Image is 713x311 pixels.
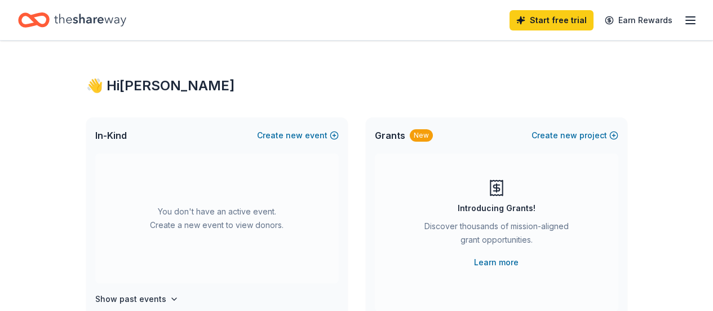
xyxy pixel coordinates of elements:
[18,7,126,33] a: Home
[286,129,303,142] span: new
[410,129,433,142] div: New
[95,292,179,306] button: Show past events
[257,129,339,142] button: Createnewevent
[532,129,618,142] button: Createnewproject
[560,129,577,142] span: new
[95,292,166,306] h4: Show past events
[510,10,594,30] a: Start free trial
[95,129,127,142] span: In-Kind
[420,220,573,251] div: Discover thousands of mission-aligned grant opportunities.
[86,77,627,95] div: 👋 Hi [PERSON_NAME]
[474,256,519,269] a: Learn more
[95,154,339,283] div: You don't have an active event. Create a new event to view donors.
[458,202,535,215] div: Introducing Grants!
[375,129,405,142] span: Grants
[598,10,679,30] a: Earn Rewards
